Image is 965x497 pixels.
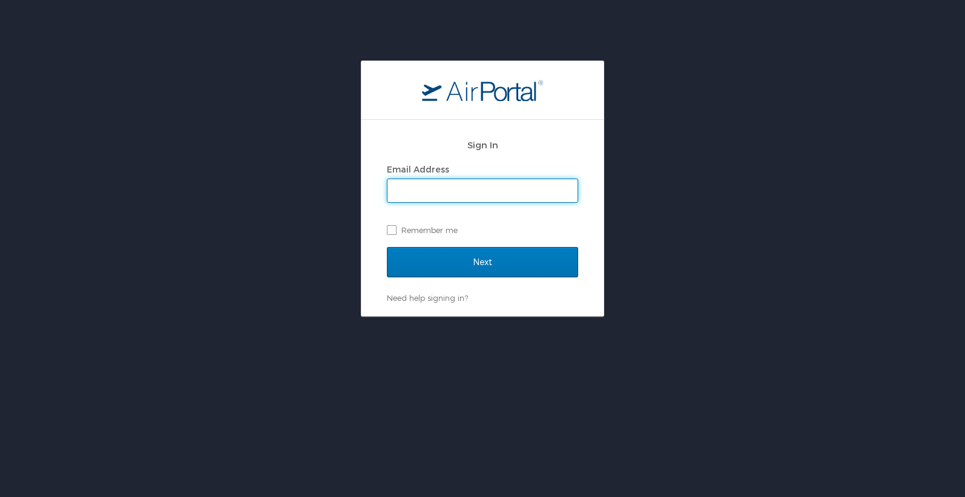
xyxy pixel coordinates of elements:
a: Need help signing in? [387,293,468,303]
input: Next [387,247,578,277]
h2: Sign In [387,138,578,152]
label: Remember me [387,221,578,239]
label: Email Address [387,164,449,174]
img: logo [422,79,543,101]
